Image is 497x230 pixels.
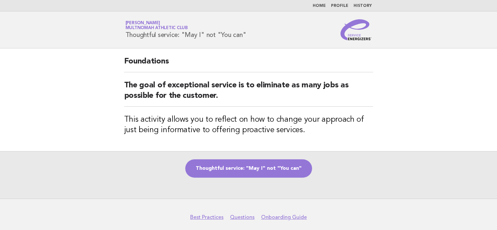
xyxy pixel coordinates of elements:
img: Service Energizers [340,19,372,40]
a: Onboarding Guide [261,214,307,221]
a: Profile [331,4,348,8]
h2: The goal of exceptional service is to eliminate as many jobs as possible for the customer. [124,80,373,107]
h2: Foundations [124,56,373,72]
a: History [354,4,372,8]
a: Best Practices [190,214,224,221]
a: Questions [230,214,255,221]
a: [PERSON_NAME]Multnomah Athletic Club [125,21,188,30]
span: Multnomah Athletic Club [125,26,188,30]
h1: Thoughtful service: "May I" not "You can" [125,21,246,38]
h3: This activity allows you to reflect on how to change your approach of just being informative to o... [124,115,373,135]
a: Thoughtful service: "May I" not "You can" [185,159,312,178]
a: Home [313,4,326,8]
